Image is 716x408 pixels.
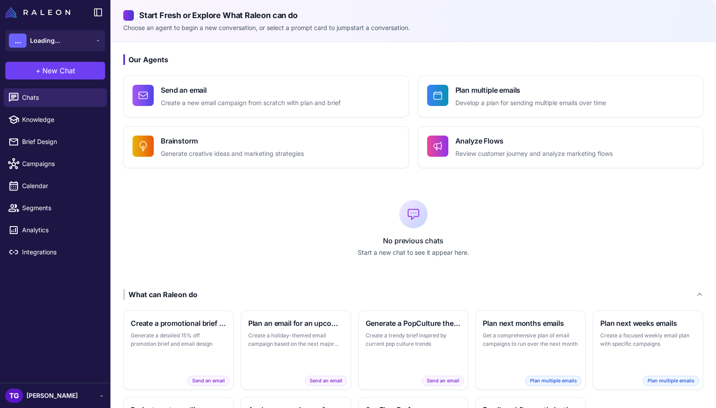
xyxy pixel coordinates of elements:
[455,98,606,108] p: Develop a plan for sending multiple emails over time
[123,248,703,257] p: Start a new chat to see it appear here.
[600,331,696,348] p: Create a focused weekly email plan with specific campaigns
[22,203,100,213] span: Segments
[4,110,107,129] a: Knowledge
[36,65,41,76] span: +
[5,7,74,18] a: Raleon Logo
[123,9,703,21] h2: Start Fresh or Explore What Raleon can do
[4,243,107,261] a: Integrations
[4,177,107,195] a: Calendar
[455,136,613,146] h4: Analyze Flows
[4,155,107,173] a: Campaigns
[123,54,703,65] h3: Our Agents
[248,331,344,348] p: Create a holiday-themed email campaign based on the next major holiday
[123,23,703,33] p: Choose an agent to begin a new conversation, or select a prompt card to jumpstart a conversation.
[418,126,704,168] button: Analyze FlowsReview customer journey and analyze marketing flows
[9,34,27,48] div: ...
[22,181,100,191] span: Calendar
[366,331,461,348] p: Create a trendy brief inspired by current pop culture trends
[422,376,464,386] span: Send an email
[22,159,100,169] span: Campaigns
[123,289,197,300] div: What can Raleon do
[22,115,100,125] span: Knowledge
[161,136,304,146] h4: Brainstorm
[5,7,70,18] img: Raleon Logo
[418,76,704,117] button: Plan multiple emailsDevelop a plan for sending multiple emails over time
[5,389,23,403] div: TG
[455,149,613,159] p: Review customer journey and analyze marketing flows
[4,221,107,239] a: Analytics
[5,62,105,79] button: +New Chat
[600,318,696,329] h3: Plan next weeks emails
[358,310,469,390] button: Generate a PopCulture themed briefCreate a trendy brief inspired by current pop culture trendsSen...
[22,137,100,147] span: Brief Design
[123,235,703,246] p: No previous chats
[161,98,341,108] p: Create a new email campaign from scratch with plan and brief
[4,199,107,217] a: Segments
[593,310,703,390] button: Plan next weeks emailsCreate a focused weekly email plan with specific campaignsPlan multiple emails
[248,318,344,329] h3: Plan an email for an upcoming holiday
[643,376,699,386] span: Plan multiple emails
[366,318,461,329] h3: Generate a PopCulture themed brief
[187,376,230,386] span: Send an email
[483,318,578,329] h3: Plan next months emails
[123,310,234,390] button: Create a promotional brief and emailGenerate a detailed 15% off promotion brief and email designS...
[30,36,60,45] span: Loading...
[131,331,226,348] p: Generate a detailed 15% off promotion brief and email design
[525,376,582,386] span: Plan multiple emails
[123,126,409,168] button: BrainstormGenerate creative ideas and marketing strategies
[455,85,606,95] h4: Plan multiple emails
[22,93,100,102] span: Chats
[131,318,226,329] h3: Create a promotional brief and email
[22,225,100,235] span: Analytics
[483,331,578,348] p: Get a comprehensive plan of email campaigns to run over the next month
[241,310,351,390] button: Plan an email for an upcoming holidayCreate a holiday-themed email campaign based on the next maj...
[5,30,105,51] button: ...Loading...
[4,132,107,151] a: Brief Design
[475,310,586,390] button: Plan next months emailsGet a comprehensive plan of email campaigns to run over the next monthPlan...
[305,376,347,386] span: Send an email
[161,149,304,159] p: Generate creative ideas and marketing strategies
[123,76,409,117] button: Send an emailCreate a new email campaign from scratch with plan and brief
[4,88,107,107] a: Chats
[42,65,75,76] span: New Chat
[22,247,100,257] span: Integrations
[27,391,78,400] span: [PERSON_NAME]
[161,85,341,95] h4: Send an email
